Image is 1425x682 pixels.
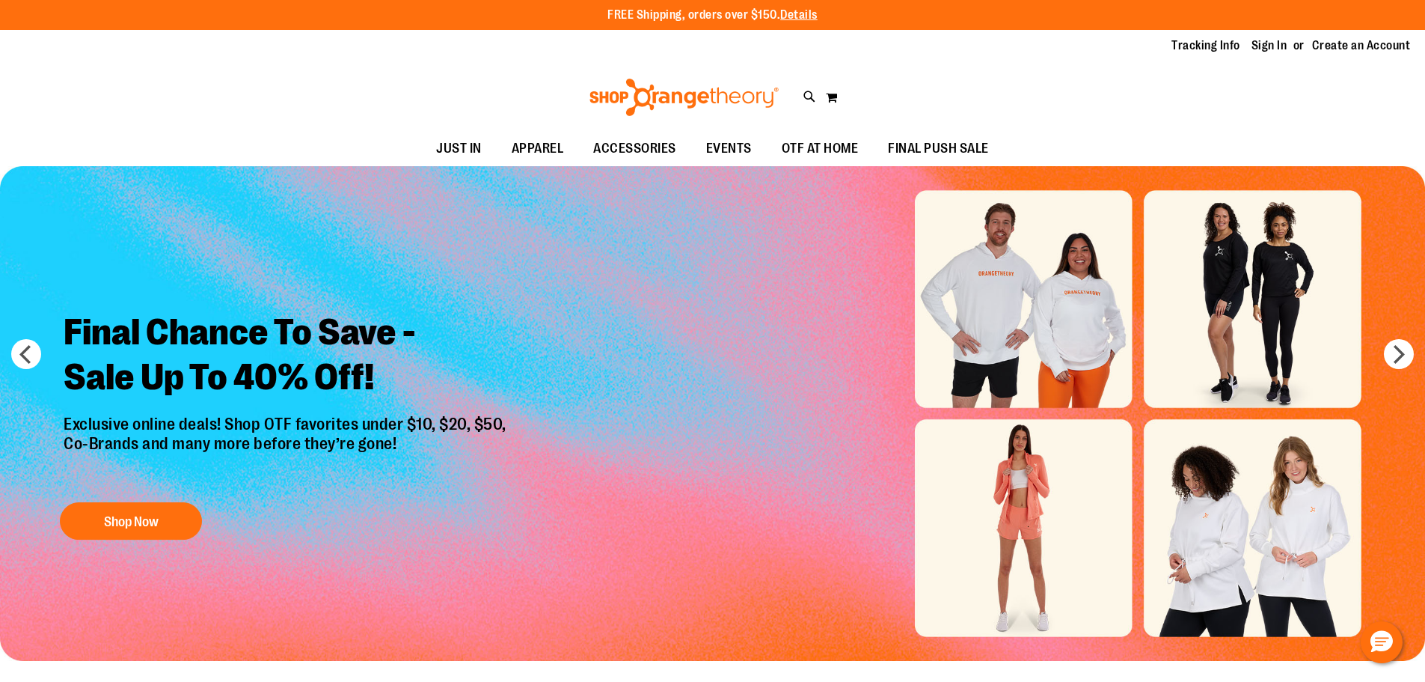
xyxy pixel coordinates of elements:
img: Shop Orangetheory [587,79,781,116]
a: Sign In [1251,37,1287,54]
button: Hello, have a question? Let’s chat. [1361,621,1403,663]
p: Exclusive online deals! Shop OTF favorites under $10, $20, $50, Co-Brands and many more before th... [52,415,521,488]
button: prev [11,339,41,369]
a: Final Chance To Save -Sale Up To 40% Off! Exclusive online deals! Shop OTF favorites under $10, $... [52,299,521,548]
span: OTF AT HOME [782,132,859,165]
a: ACCESSORIES [578,132,691,166]
h2: Final Chance To Save - Sale Up To 40% Off! [52,299,521,415]
a: FINAL PUSH SALE [873,132,1004,166]
p: FREE Shipping, orders over $150. [607,7,818,24]
button: next [1384,339,1414,369]
a: JUST IN [421,132,497,166]
a: APPAREL [497,132,579,166]
a: OTF AT HOME [767,132,874,166]
span: EVENTS [706,132,752,165]
a: Create an Account [1312,37,1411,54]
button: Shop Now [60,502,202,540]
a: Tracking Info [1171,37,1240,54]
span: ACCESSORIES [593,132,676,165]
span: APPAREL [512,132,564,165]
span: JUST IN [436,132,482,165]
a: Details [780,8,818,22]
a: EVENTS [691,132,767,166]
span: FINAL PUSH SALE [888,132,989,165]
